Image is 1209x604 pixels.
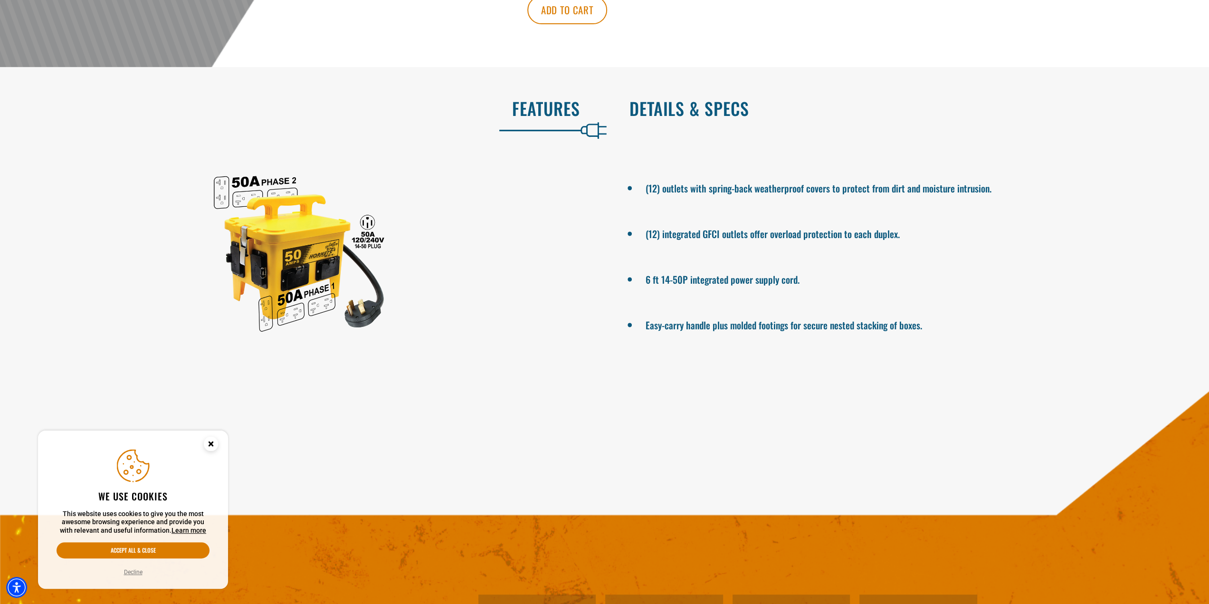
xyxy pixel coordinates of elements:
a: This website uses cookies to give you the most awesome browsing experience and provide you with r... [171,527,206,534]
button: Close this option [194,431,228,460]
h2: Features [20,98,580,118]
li: (12) integrated GFCI outlets offer overload protection to each duplex. [645,224,1176,241]
div: Accessibility Menu [6,577,27,598]
li: 6 ft 14-50P integrated power supply cord. [645,270,1176,287]
li: (12) outlets with spring-back weatherproof covers to protect from dirt and moisture intrusion. [645,179,1176,196]
h2: We use cookies [57,490,209,502]
h2: Details & Specs [629,98,1190,118]
li: Easy-carry handle plus molded footings for secure nested stacking of boxes. [645,316,1176,333]
button: Decline [121,567,145,577]
aside: Cookie Consent [38,431,228,589]
p: This website uses cookies to give you the most awesome browsing experience and provide you with r... [57,510,209,535]
button: Accept all & close [57,542,209,558]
